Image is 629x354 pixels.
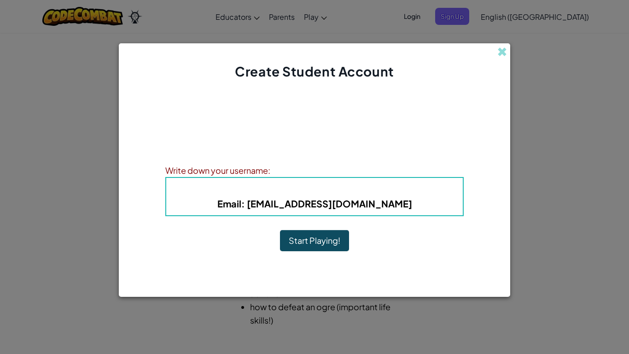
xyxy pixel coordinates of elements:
[165,164,464,177] div: Write down your username:
[235,63,394,79] span: Create Student Account
[217,198,241,209] span: Email
[280,230,349,251] button: Start Playing!
[270,107,358,121] h4: Account Created!
[250,184,379,195] b: : KaylaGarland9
[250,184,298,195] span: Username
[217,198,412,209] b: : [EMAIL_ADDRESS][DOMAIN_NAME]
[165,130,464,153] p: Write down your information so that you don't forget it. Your teacher can also help you reset you...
